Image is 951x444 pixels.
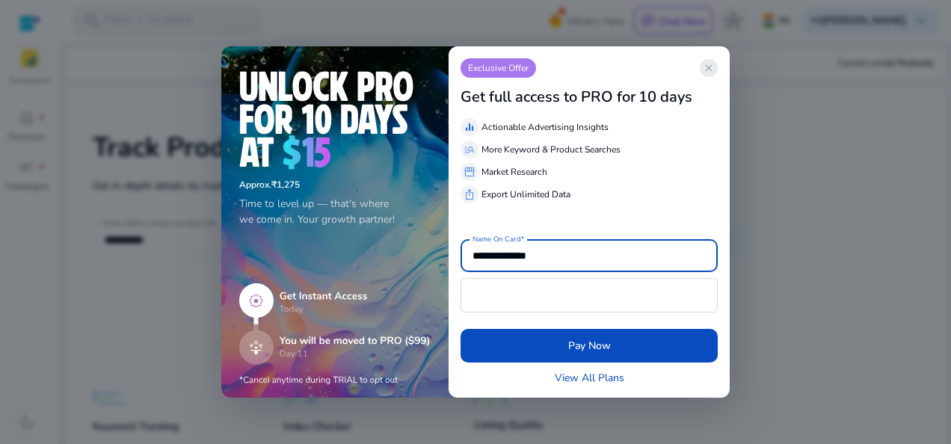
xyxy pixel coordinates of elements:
[469,280,710,310] iframe: Secure card payment input frame
[461,58,536,78] p: Exclusive Offer
[555,370,624,386] a: View All Plans
[703,62,715,74] span: close
[568,338,611,354] span: Pay Now
[239,179,271,191] span: Approx.
[473,234,520,244] mat-label: Name On Card
[464,188,475,200] span: ios_share
[239,179,431,190] h6: ₹1,275
[464,121,475,133] span: equalizer
[239,196,431,227] p: Time to level up — that's where we come in. Your growth partner!
[481,120,609,134] p: Actionable Advertising Insights
[464,144,475,155] span: manage_search
[481,143,621,156] p: More Keyword & Product Searches
[461,88,635,106] h3: Get full access to PRO for
[461,329,718,363] button: Pay Now
[481,165,547,179] p: Market Research
[481,188,570,201] p: Export Unlimited Data
[638,88,692,106] h3: 10 days
[464,166,475,178] span: storefront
